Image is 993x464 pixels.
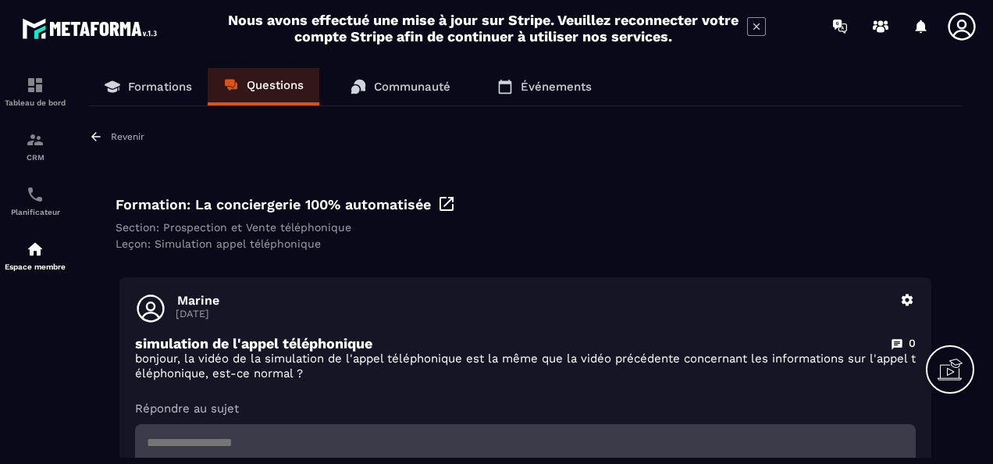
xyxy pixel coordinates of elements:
p: simulation de l'appel téléphonique [135,335,372,352]
div: Formation: La conciergerie 100% automatisée [116,195,935,213]
a: Questions [208,68,319,105]
p: Marine [177,293,891,308]
a: Formations [89,68,208,105]
img: formation [26,130,44,149]
a: formationformationTableau de bord [4,64,66,119]
a: Événements [482,68,607,105]
p: Communauté [374,80,450,94]
h2: Nous avons effectué une mise à jour sur Stripe. Veuillez reconnecter votre compte Stripe afin de ... [227,12,739,45]
p: Revenir [111,131,144,142]
p: Formations [128,80,192,94]
p: Répondre au sujet [135,401,916,416]
p: 0 [909,336,916,351]
p: bonjour, la vidéo de la simulation de l'appel téléphonique est la même que la vidéo précédente co... [135,352,916,381]
img: scheduler [26,185,44,204]
p: Tableau de bord [4,98,66,107]
a: Communauté [335,68,466,105]
img: formation [26,76,44,95]
p: Espace membre [4,262,66,271]
a: automationsautomationsEspace membre [4,228,66,283]
p: Questions [247,78,304,92]
img: automations [26,240,44,259]
p: [DATE] [176,308,891,319]
p: CRM [4,153,66,162]
div: Leçon: Simulation appel téléphonique [116,237,935,250]
p: Planificateur [4,208,66,216]
a: schedulerschedulerPlanificateur [4,173,66,228]
img: logo [22,14,162,43]
a: formationformationCRM [4,119,66,173]
p: Événements [521,80,592,94]
div: Section: Prospection et Vente téléphonique [116,221,935,234]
